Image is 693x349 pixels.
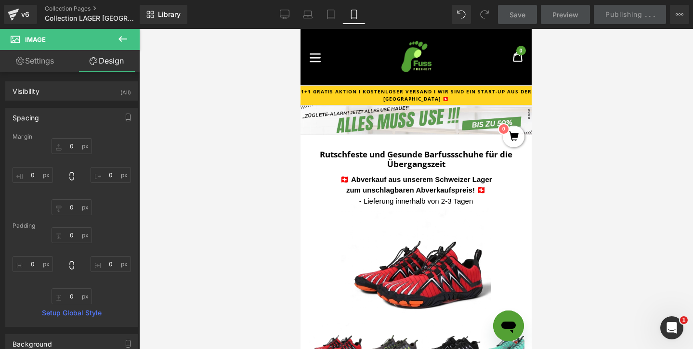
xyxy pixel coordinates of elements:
a: Tablet [319,5,342,24]
a: v6 [4,5,37,24]
img: (LAGERVERKAUF) Fussfreiheit Allwalker EXPERT PRO Barfussschuh [184,293,240,334]
span: Collection LAGER [GEOGRAPHIC_DATA] [45,14,137,22]
a: New Library [140,5,187,24]
a: 0 [202,103,224,114]
img: (LAGERVERKAUF) Fussfreiheit Allwalker EXPERT PRO Barfussschuh [125,293,182,334]
img: (LAGERVERKAUF) Fussfreiheit Allwalker EXPERT PRO Barfussschuh [67,293,123,334]
strong: 🇨🇭 Abverkauf aus unserem Schweizer Lager zum unschlagbaren Abverkaufspreis! 🇨🇭 [39,146,191,166]
img: Fuss Freiheit I Dein Onlineshop für Barfussschuhe [96,12,136,44]
iframe: Intercom live chat [660,316,683,339]
mark: 0 [197,94,209,106]
strong: Rutschfeste und Gesunde Barfussschuhe für die Übergangszeit [19,120,212,141]
a: Preview [541,5,590,24]
span: Preview [552,10,578,20]
input: 0 [52,227,92,243]
span: 1 [680,316,688,324]
span: . [645,10,647,18]
div: (All) [120,82,131,98]
input: 0 [91,167,131,183]
div: Visibility [13,82,39,95]
div: Spacing [13,108,39,122]
input: 0 [52,138,92,154]
span: Publishing [605,10,642,18]
input: 0 [91,256,131,272]
a: Mobile [342,5,366,24]
span: 0 [216,17,225,26]
input: 0 [52,288,92,304]
span: Save [510,10,525,20]
button: Publishing . [594,5,667,24]
a: Design [72,50,142,72]
span: Library [158,10,181,19]
img: (LAGERVERKAUF) Fussfreiheit Allwalker EXPERT PRO Barfussschuh [8,293,65,334]
iframe: Schaltfläche zum Öffnen des Messaging-Fensters [193,282,223,312]
input: 0 [13,167,53,183]
input: 0 [52,199,92,215]
div: Background [13,335,52,348]
button: Undo [452,5,471,24]
a: Collection Pages [45,5,156,13]
a: Desktop [273,5,296,24]
button: More [670,5,689,24]
img: (LAGERVERKAUF) Fussfreiheit Allwalker EXPERT PRO Barfussschuh [41,175,190,284]
span: Image [25,36,46,43]
span: 1+1 GRATIS AKTION I KOSTENLOSER VERSAND I WIR SIND EIN START-UP AUS DER [GEOGRAPHIC_DATA] 🇨🇭 [0,59,231,73]
div: Padding [13,222,131,229]
div: Margin [13,133,131,140]
a: Setup Global Style [13,309,131,317]
div: - Lieferung innerhalb von 2-3 Tagen [5,145,226,178]
input: 0 [13,256,53,272]
a: Laptop [296,5,319,24]
div: v6 [19,8,31,21]
button: Redo [475,5,494,24]
a: 0 [208,18,226,38]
